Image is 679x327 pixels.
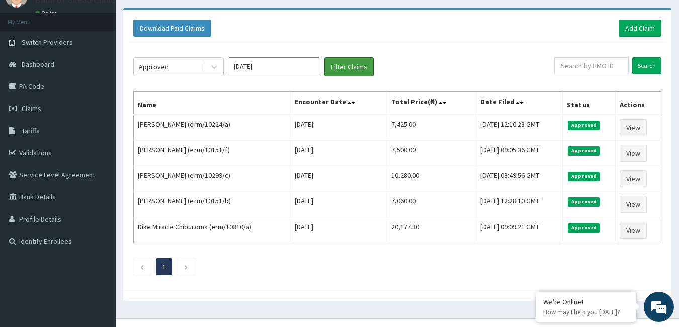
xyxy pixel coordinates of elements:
p: How may I help you today? [543,308,629,316]
td: [DATE] 09:09:21 GMT [476,217,563,243]
td: [PERSON_NAME] (erm/10224/a) [134,115,290,141]
span: Approved [568,223,600,232]
span: Tariffs [22,126,40,135]
span: Claims [22,104,41,113]
td: [DATE] 08:49:56 GMT [476,166,563,192]
input: Search by HMO ID [554,57,629,74]
td: 20,177.30 [387,217,476,243]
td: [PERSON_NAME] (erm/10299/c) [134,166,290,192]
input: Select Month and Year [229,57,319,75]
td: [DATE] [290,166,386,192]
td: [PERSON_NAME] (erm/10151/f) [134,141,290,166]
td: Dike Miracle Chiburoma (erm/10310/a) [134,217,290,243]
a: View [620,119,647,136]
div: We're Online! [543,297,629,306]
a: Previous page [140,262,144,271]
div: Approved [139,62,169,72]
a: View [620,196,647,213]
span: Approved [568,121,600,130]
a: View [620,170,647,187]
a: Page 1 is your current page [162,262,166,271]
td: [PERSON_NAME] (erm/10151/b) [134,192,290,217]
th: Status [563,92,616,115]
a: View [620,222,647,239]
a: View [620,145,647,162]
td: [DATE] [290,141,386,166]
span: Dashboard [22,60,54,69]
th: Total Price(₦) [387,92,476,115]
span: Approved [568,197,600,206]
th: Date Filed [476,92,563,115]
td: [DATE] [290,192,386,217]
th: Encounter Date [290,92,386,115]
td: 7,060.00 [387,192,476,217]
a: Add Claim [619,20,661,37]
td: [DATE] 12:28:10 GMT [476,192,563,217]
td: 7,425.00 [387,115,476,141]
span: Approved [568,172,600,181]
td: [DATE] 12:10:23 GMT [476,115,563,141]
td: [DATE] 09:05:36 GMT [476,141,563,166]
button: Filter Claims [324,57,374,76]
span: Switch Providers [22,38,73,47]
a: Next page [184,262,188,271]
td: [DATE] [290,217,386,243]
button: Download Paid Claims [133,20,211,37]
td: 10,280.00 [387,166,476,192]
th: Name [134,92,290,115]
input: Search [632,57,661,74]
td: [DATE] [290,115,386,141]
th: Actions [615,92,661,115]
a: Online [35,10,59,17]
td: 7,500.00 [387,141,476,166]
span: Approved [568,146,600,155]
